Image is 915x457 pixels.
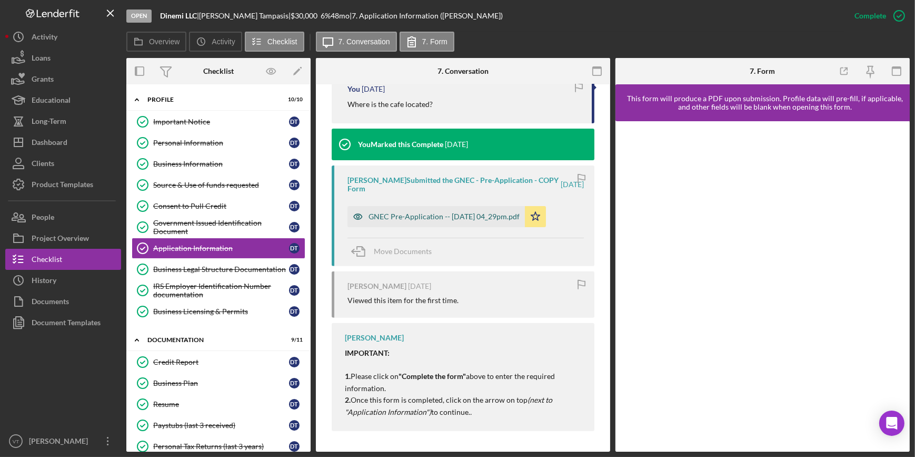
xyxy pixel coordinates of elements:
[844,5,910,26] button: Complete
[289,180,300,190] div: D T
[5,312,121,333] a: Document Templates
[132,238,305,259] a: Application InformationDT
[750,67,775,75] div: 7. Form
[289,159,300,169] div: D T
[289,285,300,296] div: D T
[626,132,900,441] iframe: Lenderfit form
[32,291,69,315] div: Documents
[132,352,305,373] a: Credit ReportDT
[400,32,454,52] button: 7. Form
[5,291,121,312] a: Documents
[437,67,489,75] div: 7. Conversation
[445,140,468,149] time: 2025-09-10 21:07
[422,37,447,46] label: 7. Form
[153,379,289,387] div: Business Plan
[345,372,351,381] strong: 1.
[854,5,886,26] div: Complete
[212,37,235,46] label: Activity
[153,181,289,189] div: Source & Use of funds requested
[153,307,289,316] div: Business Licensing & Permits
[289,222,300,232] div: D T
[13,439,19,444] text: VT
[153,265,289,274] div: Business Legal Structure Documentation
[347,282,406,290] div: [PERSON_NAME]
[132,301,305,322] a: Business Licensing & PermitsDT
[147,96,276,103] div: Profile
[199,12,291,20] div: [PERSON_NAME] Tampasis |
[132,174,305,196] a: Source & Use of funds requestedDT
[26,431,95,454] div: [PERSON_NAME]
[345,395,552,416] em: (next to "Application Information")
[132,415,305,436] a: Paystubs (last 3 received)DT
[350,12,503,20] div: | 7. Application Information ([PERSON_NAME])
[289,116,300,127] div: D T
[339,37,390,46] label: 7. Conversation
[132,280,305,301] a: IRS Employer Identification Number documentationDT
[160,11,197,20] b: Dinemi LLC
[153,139,289,147] div: Personal Information
[289,420,300,431] div: D T
[347,99,433,110] p: Where is the cafe located?
[347,85,360,93] div: You
[289,264,300,275] div: D T
[160,12,199,20] div: |
[189,32,242,52] button: Activity
[153,358,289,366] div: Credit Report
[347,238,442,265] button: Move Documents
[347,176,559,193] div: [PERSON_NAME] Submitted the GNEC - Pre-Application - COPY Form
[399,372,466,381] strong: "Complete the form"
[267,37,297,46] label: Checklist
[153,219,289,236] div: Government Issued Identification Document
[245,32,304,52] button: Checklist
[289,243,300,254] div: D T
[132,153,305,174] a: Business InformationDT
[358,140,443,149] div: You Marked this Complete
[345,395,351,404] strong: 2.
[147,337,276,343] div: Documentation
[561,180,584,189] time: 2025-09-10 20:29
[291,11,317,20] span: $30,000
[132,111,305,132] a: Important NoticeDT
[132,132,305,153] a: Personal InformationDT
[289,306,300,317] div: D T
[126,32,186,52] button: Overview
[153,400,289,409] div: Resume
[203,67,234,75] div: Checklist
[345,334,404,342] div: [PERSON_NAME]
[621,94,910,111] div: This form will produce a PDF upon submission. Profile data will pre-fill, if applicable, and othe...
[153,160,289,168] div: Business Information
[347,296,459,305] div: Viewed this item for the first time.
[289,378,300,388] div: D T
[289,441,300,452] div: D T
[132,394,305,415] a: ResumeDT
